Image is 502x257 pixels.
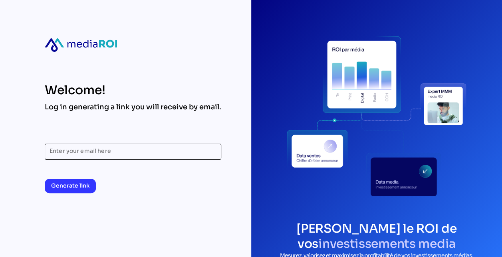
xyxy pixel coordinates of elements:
div: mediaroi [45,38,117,52]
span: Generate link [51,181,89,190]
div: login [287,26,466,205]
div: Welcome! [45,83,221,97]
h1: [PERSON_NAME] le ROI de vos [267,221,486,251]
div: Log in generating a link you will receive by email. [45,102,221,112]
input: Enter your email here [50,144,216,160]
span: investissements media [318,236,456,251]
button: Generate link [45,179,96,193]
